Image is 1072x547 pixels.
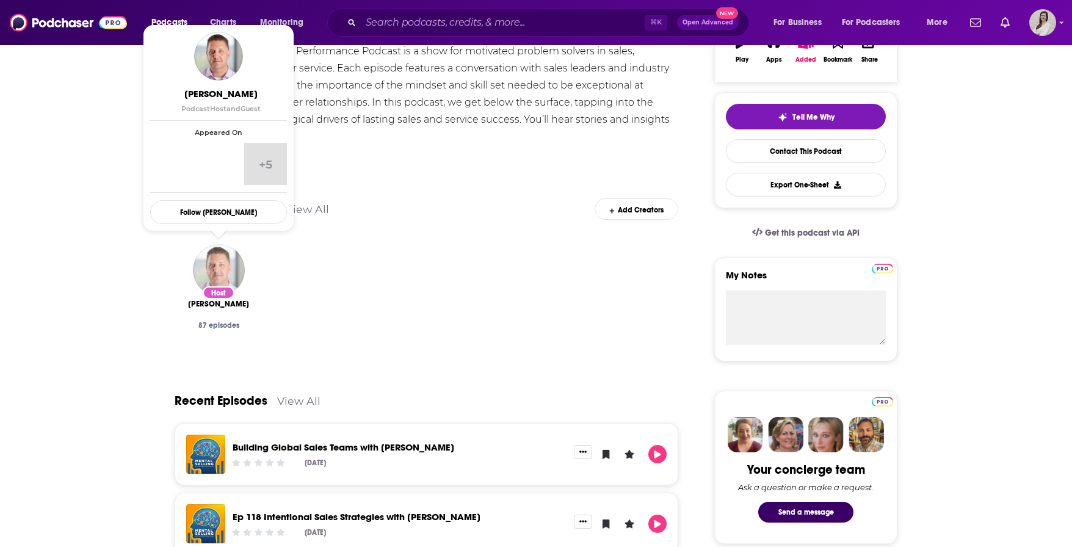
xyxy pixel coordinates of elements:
[252,13,319,32] button: open menu
[872,395,893,407] a: Pro website
[193,244,245,296] img: Will Milano
[726,27,758,71] button: Play
[854,27,886,71] button: Share
[361,13,645,32] input: Search podcasts, credits, & more...
[736,56,748,63] div: Play
[677,15,739,30] button: Open AdvancedNew
[726,173,886,197] button: Export One-Sheet
[620,515,639,533] button: Leave a Rating
[728,417,763,452] img: Sydney Profile
[203,286,234,299] div: Host
[150,200,287,224] button: Follow [PERSON_NAME]
[186,435,225,474] img: Building Global Sales Teams with Gearoid Cox
[244,143,286,185] a: +5
[742,218,869,248] a: Get this podcast via API
[305,458,326,467] div: [DATE]
[773,14,822,31] span: For Business
[153,88,289,113] a: [PERSON_NAME]PodcastHostandGuest
[965,12,986,33] a: Show notifications dropdown
[150,128,287,137] span: Appeared On
[824,56,852,63] div: Bookmark
[595,198,678,220] div: Add Creators
[683,20,733,26] span: Open Advanced
[834,13,918,32] button: open menu
[726,269,886,291] label: My Notes
[226,104,241,113] span: and
[210,14,236,31] span: Charts
[872,397,893,407] img: Podchaser Pro
[186,504,225,543] img: Ep 118 Intentional Sales Strategies with Jacob Hicks
[597,445,615,463] button: Bookmark Episode
[188,299,249,309] a: Will Milano
[10,11,127,34] img: Podchaser - Follow, Share and Rate Podcasts
[1029,9,1056,36] button: Show profile menu
[597,515,615,533] button: Bookmark Episode
[231,458,286,468] div: Community Rating: 0 out of 5
[842,14,900,31] span: For Podcasters
[778,112,788,122] img: tell me why sparkle
[747,462,865,477] div: Your concierge team
[738,482,874,492] div: Ask a question or make a request.
[260,14,303,31] span: Monitoring
[153,88,289,100] span: [PERSON_NAME]
[765,228,860,238] span: Get this podcast via API
[188,299,249,309] span: [PERSON_NAME]
[861,56,878,63] div: Share
[768,417,803,452] img: Barbara Profile
[143,13,203,32] button: open menu
[996,12,1015,33] a: Show notifications dropdown
[648,445,667,463] button: Play
[202,13,244,32] a: Charts
[758,27,789,71] button: Apps
[574,515,592,528] button: Show More Button
[648,515,667,533] button: Play
[716,7,738,19] span: New
[927,14,947,31] span: More
[231,528,286,537] div: Community Rating: 0 out of 5
[726,104,886,129] button: tell me why sparkleTell Me Why
[175,393,267,408] a: Recent Episodes
[620,445,639,463] button: Leave a Rating
[1029,9,1056,36] span: Logged in as britt11559
[574,445,592,458] button: Show More Button
[339,9,761,37] div: Search podcasts, credits, & more...
[766,56,782,63] div: Apps
[277,394,321,407] a: View All
[872,264,893,273] img: Podchaser Pro
[181,104,261,113] span: Podcast Host Guest
[194,32,243,81] img: Will Milano
[765,13,837,32] button: open menu
[184,321,253,330] div: 87 episodes
[849,417,884,452] img: Jon Profile
[233,441,454,453] a: Building Global Sales Teams with Gearoid Cox
[918,13,963,32] button: open menu
[726,139,886,163] a: Contact This Podcast
[822,27,853,71] button: Bookmark
[808,417,844,452] img: Jules Profile
[758,502,853,523] button: Send a message
[286,203,329,216] a: View All
[233,511,480,523] a: Ep 118 Intentional Sales Strategies with Jacob Hicks
[645,15,667,31] span: ⌘ K
[795,56,816,63] div: Added
[872,262,893,273] a: Pro website
[305,528,326,537] div: [DATE]
[151,14,187,31] span: Podcasts
[1029,9,1056,36] img: User Profile
[792,112,835,122] span: Tell Me Why
[790,27,822,71] button: Added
